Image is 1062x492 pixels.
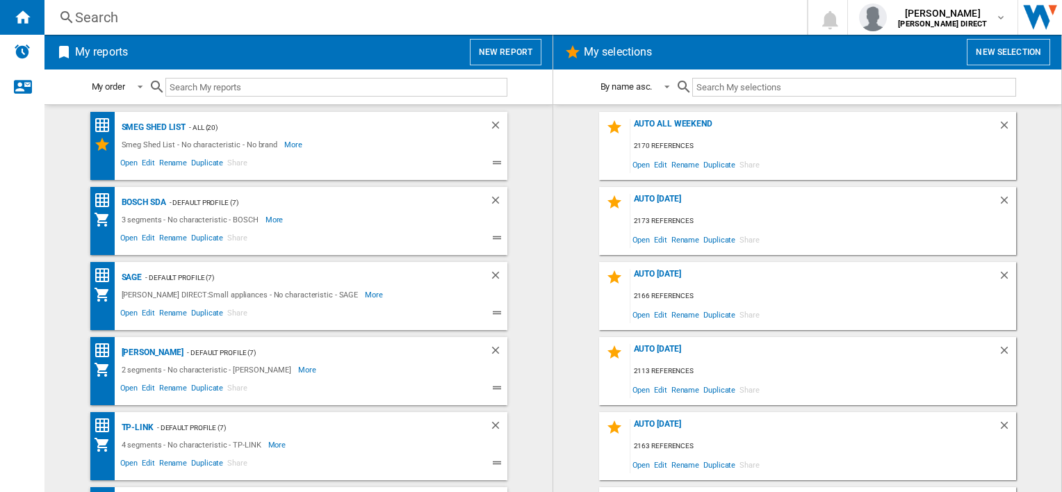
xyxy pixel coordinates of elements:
span: Rename [157,231,189,248]
div: - Default profile (7) [142,269,461,286]
span: [PERSON_NAME] [898,6,987,20]
span: Share [225,382,250,398]
span: Open [630,155,653,174]
div: Delete [998,344,1016,363]
div: Smeg Shed List [118,119,186,136]
span: Rename [669,305,701,324]
span: Open [118,231,140,248]
div: Smeg Shed List - No characteristic - No brand [118,136,285,153]
div: My Assortment [94,436,118,453]
span: Duplicate [701,155,737,174]
span: Rename [157,457,189,473]
div: Delete [489,119,507,136]
button: New report [470,39,541,65]
span: Rename [669,380,701,399]
span: Rename [157,306,189,323]
span: Duplicate [189,382,225,398]
span: Duplicate [189,156,225,173]
div: 2 segments - No characteristic - [PERSON_NAME] [118,361,298,378]
span: Share [737,455,762,474]
div: 2163 references [630,438,1016,455]
span: Rename [157,382,189,398]
div: SAGE [118,269,142,286]
div: AUTO [DATE] [630,344,998,363]
span: Open [630,230,653,249]
span: Duplicate [189,306,225,323]
img: profile.jpg [859,3,887,31]
span: Open [118,382,140,398]
span: Edit [140,457,157,473]
div: 2113 references [630,363,1016,380]
span: Duplicate [701,455,737,474]
span: More [298,361,318,378]
span: Edit [140,306,157,323]
div: - Default profile (7) [183,344,461,361]
div: Delete [489,419,507,436]
div: Price Ranking [94,417,118,434]
div: - Default profile (7) [154,419,461,436]
span: More [365,286,385,303]
span: Share [225,156,250,173]
div: Search [75,8,771,27]
span: Open [118,156,140,173]
span: Edit [652,230,669,249]
span: Rename [669,230,701,249]
div: Delete [998,119,1016,138]
div: My Selections [94,136,118,153]
span: More [268,436,288,453]
span: Edit [652,380,669,399]
h2: My selections [581,39,655,65]
div: Delete [489,344,507,361]
div: 2170 references [630,138,1016,155]
span: Duplicate [701,380,737,399]
div: 3 segments - No characteristic - BOSCH [118,211,265,228]
div: 2173 references [630,213,1016,230]
div: - All (20) [186,119,461,136]
span: Edit [140,382,157,398]
span: Duplicate [701,305,737,324]
span: Duplicate [701,230,737,249]
span: Share [225,231,250,248]
span: Share [225,306,250,323]
h2: My reports [72,39,131,65]
div: Delete [489,269,507,286]
div: 4 segments - No characteristic - TP-LINK [118,436,268,453]
span: Share [737,155,762,174]
input: Search My selections [692,78,1015,97]
div: Price Ranking [94,342,118,359]
span: Open [630,455,653,474]
div: - Default profile (7) [166,194,461,211]
span: Duplicate [189,457,225,473]
span: Edit [652,155,669,174]
button: New selection [967,39,1050,65]
input: Search My reports [165,78,507,97]
div: 2166 references [630,288,1016,305]
div: BOSCH SDA [118,194,166,211]
div: [PERSON_NAME] DIRECT:Small appliances - No characteristic - SAGE [118,286,366,303]
div: [PERSON_NAME] [118,344,184,361]
span: Edit [140,156,157,173]
div: By name asc. [601,81,653,92]
span: Rename [669,455,701,474]
div: My Assortment [94,211,118,228]
div: AUTO [DATE] [630,194,998,213]
div: Delete [489,194,507,211]
b: [PERSON_NAME] DIRECT [898,19,987,28]
div: Delete [998,419,1016,438]
div: TP-LINK [118,419,154,436]
div: My order [92,81,125,92]
span: Share [225,457,250,473]
div: My Assortment [94,286,118,303]
div: My Assortment [94,361,118,378]
div: Price Ranking [94,192,118,209]
div: Delete [998,269,1016,288]
span: Open [630,305,653,324]
img: alerts-logo.svg [14,43,31,60]
span: Open [630,380,653,399]
div: AUTO [DATE] [630,419,998,438]
span: Share [737,230,762,249]
span: Open [118,306,140,323]
span: Open [118,457,140,473]
span: Share [737,380,762,399]
div: Delete [998,194,1016,213]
